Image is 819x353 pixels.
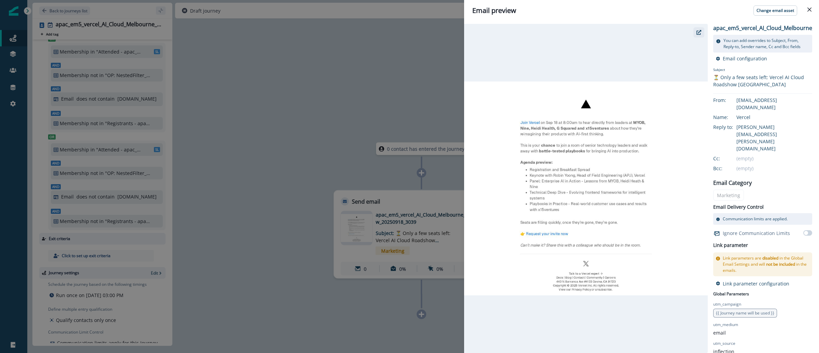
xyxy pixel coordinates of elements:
[713,301,741,307] p: utm_campaign
[723,55,767,62] p: Email configuration
[723,230,790,237] p: Ignore Communication Limits
[713,203,764,210] p: Email Delivery Control
[713,74,812,88] div: ⏳ Only a few seats left: Vercel AI Cloud Roadshow [GEOGRAPHIC_DATA]
[713,114,747,121] div: Name:
[713,340,735,347] p: utm_source
[736,165,812,172] div: (empty)
[716,310,774,316] span: {{ Journey name will be used }}
[713,155,747,162] div: Cc:
[464,82,708,295] img: email asset unavailable
[723,38,809,50] p: You can add overrides to Subject, From, Reply-to, Sender name, Cc and Bcc fields
[713,329,726,336] p: email
[757,8,794,13] p: Change email asset
[713,97,747,104] div: From:
[713,165,747,172] div: Bcc:
[723,280,789,287] p: Link parameter configuration
[736,114,812,121] div: Vercel
[713,179,752,187] p: Email Category
[713,123,747,131] div: Reply to:
[723,255,809,274] p: Link parameters are in the Global Email Settings and will in the emails.
[472,5,811,16] div: Email preview
[713,67,812,74] p: Subject
[736,123,812,152] div: [PERSON_NAME][EMAIL_ADDRESS][PERSON_NAME][DOMAIN_NAME]
[766,261,795,267] span: not be included
[713,241,748,250] h2: Link parameter
[723,216,788,222] p: Communication limits are applied.
[713,322,738,328] p: utm_medium
[736,155,812,162] div: (empty)
[804,4,815,15] button: Close
[753,5,797,16] button: Change email asset
[713,290,749,297] p: Global Parameters
[736,97,812,111] div: [EMAIL_ADDRESS][DOMAIN_NAME]
[716,55,767,62] button: Email configuration
[762,255,778,261] span: disabled
[716,280,789,287] button: Link parameter configuration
